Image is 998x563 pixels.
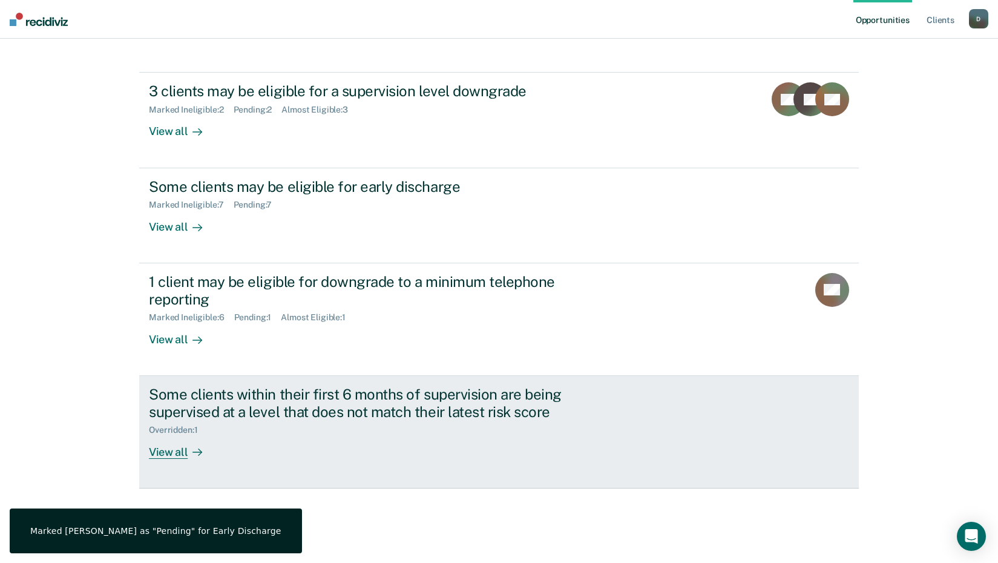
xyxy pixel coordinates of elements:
[139,376,859,489] a: Some clients within their first 6 months of supervision are being supervised at a level that does...
[149,386,574,421] div: Some clients within their first 6 months of supervision are being supervised at a level that does...
[139,263,859,376] a: 1 client may be eligible for downgrade to a minimum telephone reportingMarked Ineligible:6Pending...
[149,273,574,308] div: 1 client may be eligible for downgrade to a minimum telephone reporting
[10,13,68,26] img: Recidiviz
[281,105,358,115] div: Almost Eligible : 3
[234,312,281,323] div: Pending : 1
[30,525,281,536] div: Marked [PERSON_NAME] as "Pending" for Early Discharge
[281,312,355,323] div: Almost Eligible : 1
[149,210,217,234] div: View all
[149,425,207,435] div: Overridden : 1
[139,168,859,263] a: Some clients may be eligible for early dischargeMarked Ineligible:7Pending:7View all
[149,178,574,196] div: Some clients may be eligible for early discharge
[234,200,282,210] div: Pending : 7
[969,9,988,28] button: D
[149,312,234,323] div: Marked Ineligible : 6
[149,323,217,346] div: View all
[149,200,233,210] div: Marked Ineligible : 7
[149,105,233,115] div: Marked Ineligible : 2
[149,115,217,139] div: View all
[957,522,986,551] div: Open Intercom Messenger
[234,105,282,115] div: Pending : 2
[139,72,859,168] a: 3 clients may be eligible for a supervision level downgradeMarked Ineligible:2Pending:2Almost Eli...
[149,82,574,100] div: 3 clients may be eligible for a supervision level downgrade
[149,435,217,459] div: View all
